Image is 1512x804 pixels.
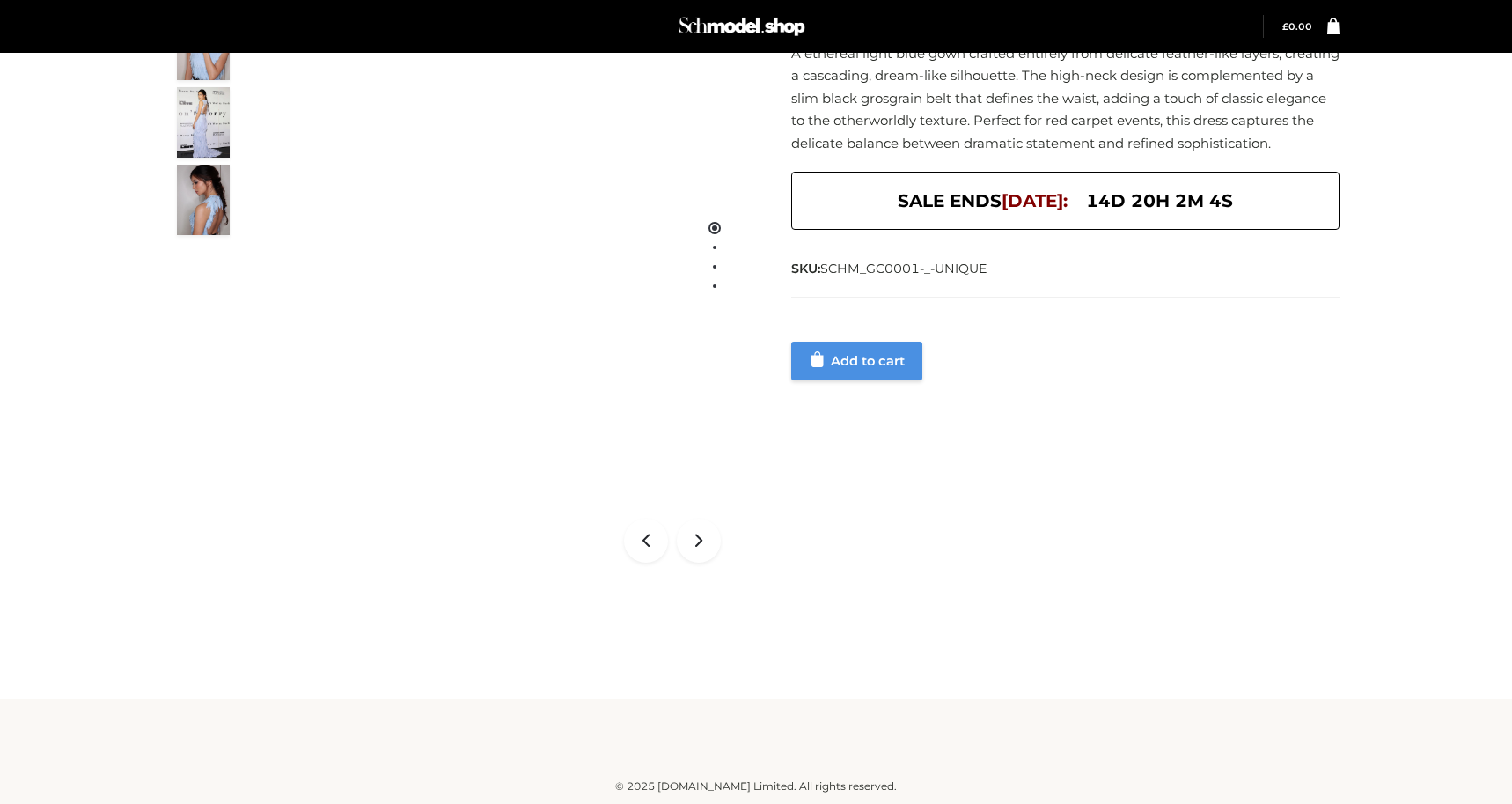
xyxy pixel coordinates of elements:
a: Add to cart [791,342,922,380]
p: A ethereal light blue gown crafted entirely from delicate feather-like layers, creating a cascadi... [791,42,1340,155]
span: 14d 20h 2m 4s [1086,186,1233,216]
div: SALE ENDS [791,172,1340,230]
span: SKU: [791,258,989,279]
span: [DATE]: [1002,190,1068,211]
span: £ [1282,21,1288,33]
div: © 2025 [DOMAIN_NAME] Limited. All rights reserved. [172,778,1340,795]
a: £0.00 [1282,21,1312,33]
bdi: 0.00 [1282,21,1312,33]
img: Schmodel Admin 964 [676,9,808,44]
img: Screenshot-2024-10-29-at-10.00.01%E2%80%AFAM.jpg [177,87,230,158]
span: SCHM_GC0001-_-UNIQUE [820,261,987,277]
img: Screenshot-2024-10-29-at-9.59.50%E2%80%AFAM.jpg [177,165,230,235]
